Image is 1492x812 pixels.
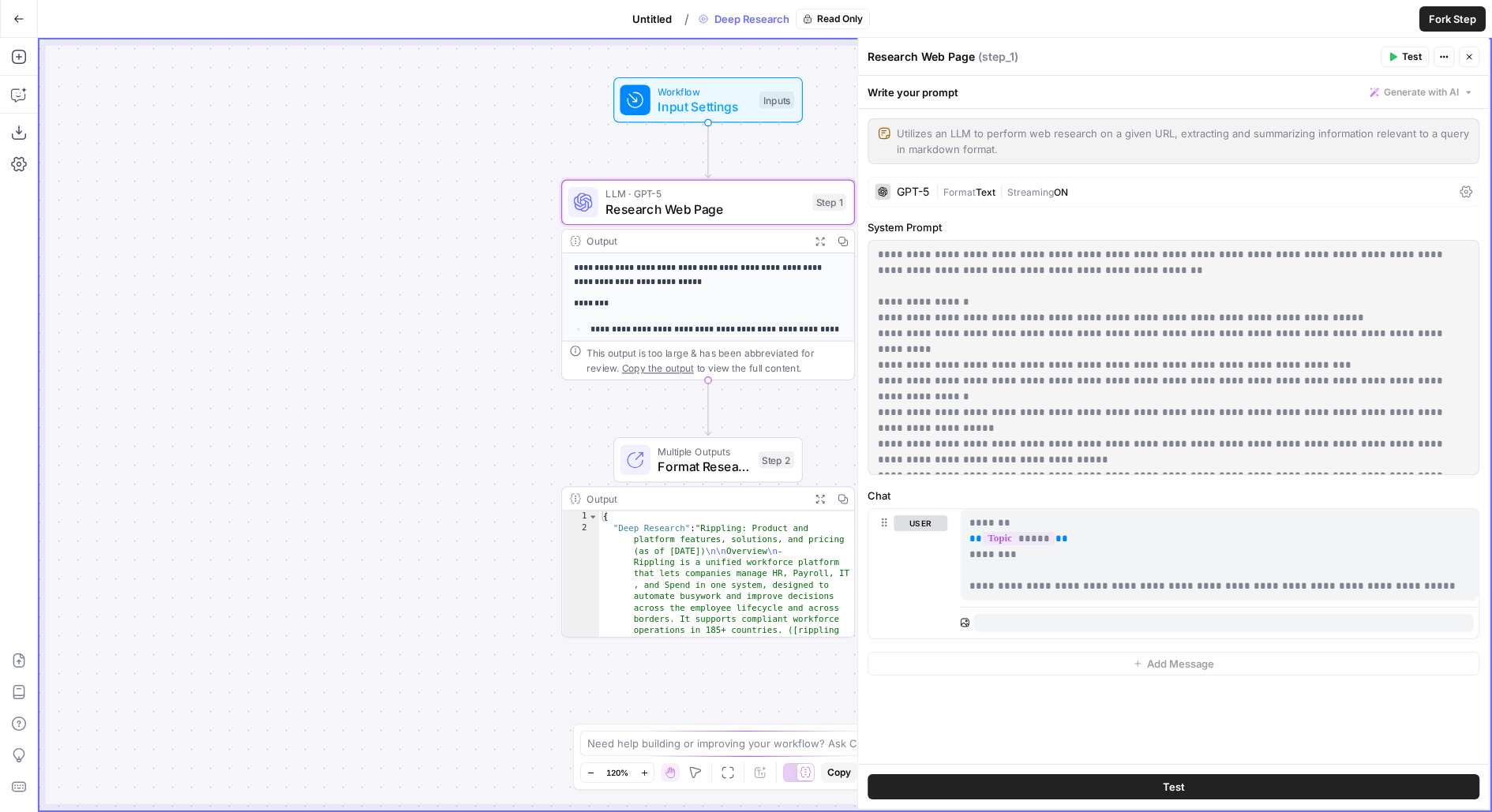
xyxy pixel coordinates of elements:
[605,200,804,219] span: Research Web Page
[827,765,851,780] span: Copy
[1419,6,1486,32] button: Fork Step
[705,122,710,178] g: Edge from start to step_1
[1147,656,1214,672] span: Add Message
[692,9,870,29] div: Deep Research
[705,380,710,436] g: Edge from step_1 to step_2
[894,515,947,531] button: user
[759,92,794,109] div: Inputs
[1007,186,1054,198] span: Streaming
[658,84,752,99] span: Workflow
[561,77,855,123] div: WorkflowInput SettingsInputs
[587,346,846,376] div: This output is too large & has been abbreviated for review. to view the full content.
[995,183,1007,199] span: |
[684,9,689,28] span: /
[868,488,1479,503] label: Chat
[868,652,1479,675] button: Add Message
[821,762,857,783] button: Copy
[868,774,1479,799] button: Test
[623,6,681,32] button: Untitled
[868,219,1479,235] label: System Prompt
[897,186,929,197] div: GPT-5
[1363,82,1479,103] button: Generate with AI
[605,186,804,201] span: LLM · GPT-5
[561,437,855,638] div: Multiple OutputsFormat Research OutputStep 2Output{ "Deep Research":"Rippling: Product and platfo...
[622,362,694,373] span: Copy the output
[587,491,803,506] div: Output
[868,49,1376,65] div: Research Web Page
[562,511,599,522] div: 1
[606,766,628,779] span: 120%
[587,234,803,249] div: Output
[632,11,672,27] span: Untitled
[588,511,598,522] span: Toggle code folding, rows 1 through 3
[1381,47,1429,67] button: Test
[817,12,863,26] span: Read Only
[658,457,751,476] span: Format Research Output
[1402,50,1422,64] span: Test
[812,194,846,211] div: Step 1
[935,183,943,199] span: |
[1429,11,1476,27] span: Fork Step
[1384,85,1459,99] span: Generate with AI
[943,186,976,198] span: Format
[897,125,1469,157] textarea: Utilizes an LLM to perform web research on a given URL, extracting and summarizing information re...
[1054,186,1068,198] span: ON
[978,49,1018,65] span: ( step_1 )
[1163,779,1185,795] span: Test
[858,76,1489,108] div: Write your prompt
[976,186,995,198] span: Text
[658,443,751,458] span: Multiple Outputs
[658,97,752,116] span: Input Settings
[759,451,795,469] div: Step 2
